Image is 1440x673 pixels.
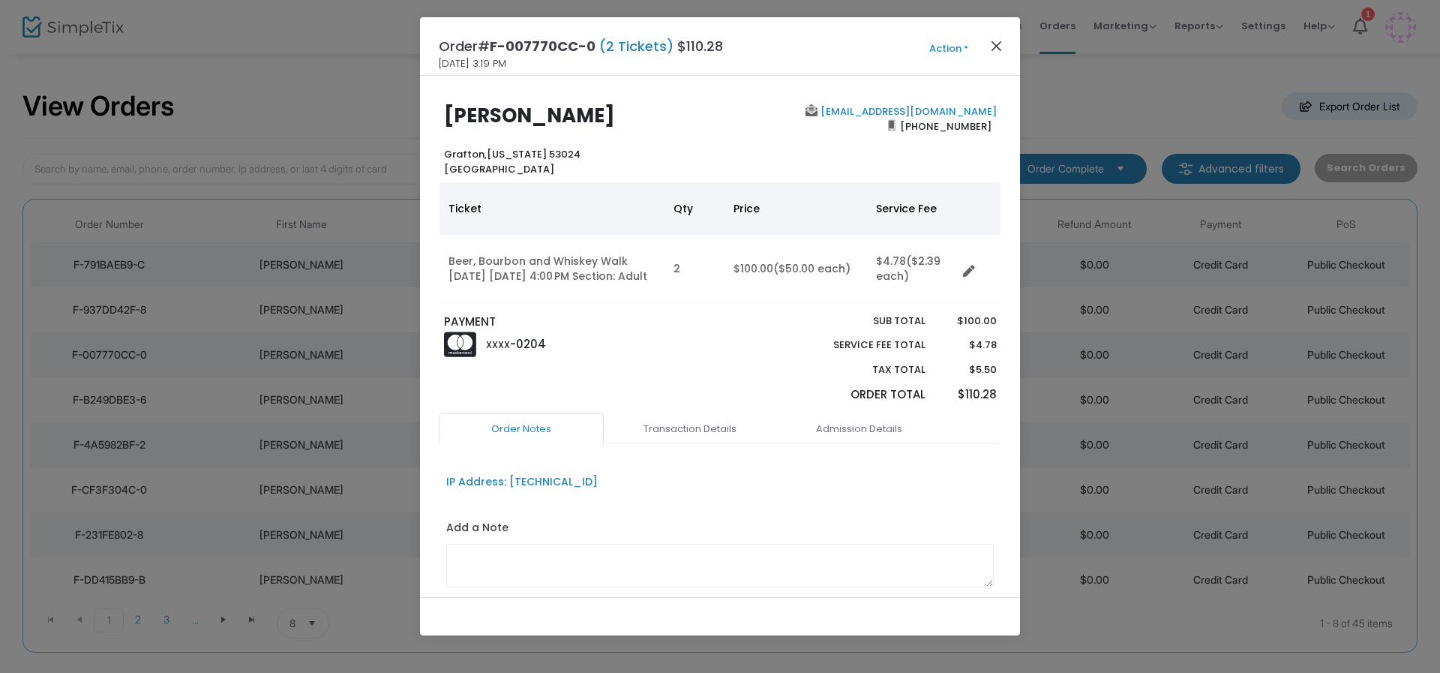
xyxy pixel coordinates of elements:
[987,36,1006,56] button: Close
[773,261,850,276] span: ($50.00 each)
[444,314,713,331] p: PAYMENT
[798,314,925,329] p: Sub total
[940,362,996,377] p: $5.50
[444,147,487,161] span: Grafton,
[439,235,664,303] td: Beer, Bourbon and Whiskey Walk [DATE] [DATE] 4:00 PM Section: Adult
[486,338,510,351] span: XXXX
[940,338,996,353] p: $4.78
[798,362,925,377] p: Tax Total
[444,102,615,129] b: [PERSON_NAME]
[446,520,508,539] label: Add a Note
[510,336,546,352] span: -0204
[664,235,724,303] td: 2
[607,413,772,445] a: Transaction Details
[439,36,723,56] h4: Order# $110.28
[817,104,997,119] a: [EMAIL_ADDRESS][DOMAIN_NAME]
[798,338,925,353] p: Service Fee Total
[490,37,595,56] span: F-007770CC-0
[444,147,580,176] b: [US_STATE] 53024 [GEOGRAPHIC_DATA]
[439,56,506,71] span: [DATE] 3:19 PM
[439,413,604,445] a: Order Notes
[940,386,996,404] p: $110.28
[895,114,997,138] span: [PHONE_NUMBER]
[446,474,598,490] div: IP Address: [TECHNICAL_ID]
[904,41,994,57] button: Action
[867,235,957,303] td: $4.78
[439,182,664,235] th: Ticket
[724,235,867,303] td: $100.00
[664,182,724,235] th: Qty
[776,413,941,445] a: Admission Details
[867,182,957,235] th: Service Fee
[439,182,1000,303] div: Data table
[595,37,677,56] span: (2 Tickets)
[724,182,867,235] th: Price
[798,386,925,404] p: Order Total
[940,314,996,329] p: $100.00
[876,254,940,284] span: ($2.39 each)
